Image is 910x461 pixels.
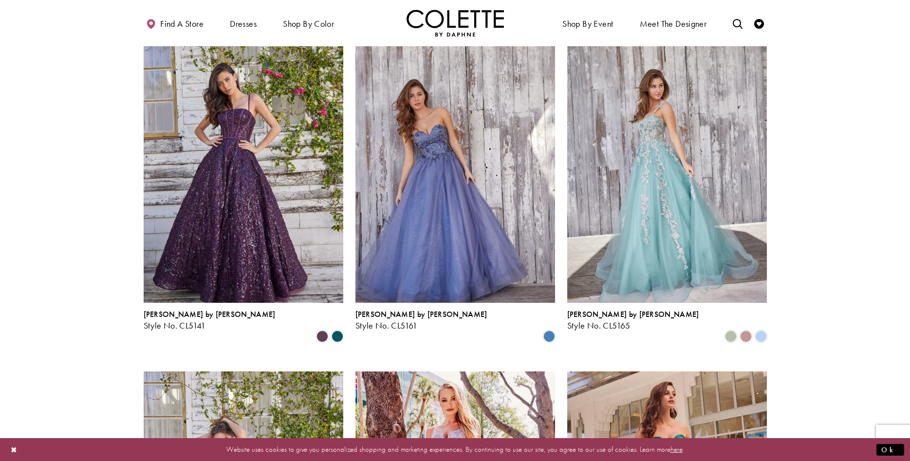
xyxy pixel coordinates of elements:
[637,10,709,37] a: Meet the designer
[640,19,707,29] span: Meet the designer
[144,309,276,319] span: [PERSON_NAME] by [PERSON_NAME]
[144,10,206,37] a: Find a store
[567,309,699,319] span: [PERSON_NAME] by [PERSON_NAME]
[316,331,328,342] i: Plum
[725,331,737,342] i: Sage
[567,320,631,331] span: Style No. CL5165
[543,331,555,342] i: Steel Blue
[230,19,257,29] span: Dresses
[876,443,904,456] button: Submit Dialog
[227,10,259,37] span: Dresses
[70,443,840,456] p: Website uses cookies to give you personalized shopping and marketing experiences. By continuing t...
[752,10,766,37] a: Check Wishlist
[407,10,504,37] img: Colette by Daphne
[355,320,418,331] span: Style No. CL5161
[280,10,336,37] span: Shop by color
[567,310,699,331] div: Colette by Daphne Style No. CL5165
[560,10,615,37] span: Shop By Event
[670,444,683,454] a: here
[6,441,22,458] button: Close Dialog
[730,10,745,37] a: Toggle search
[144,310,276,331] div: Colette by Daphne Style No. CL5141
[283,19,334,29] span: Shop by color
[160,19,204,29] span: Find a store
[562,19,613,29] span: Shop By Event
[355,309,487,319] span: [PERSON_NAME] by [PERSON_NAME]
[332,331,343,342] i: Spruce
[755,331,767,342] i: Periwinkle
[355,12,555,302] a: Visit Colette by Daphne Style No. CL5161 Page
[567,12,767,302] a: Visit Colette by Daphne Style No. CL5165 Page
[407,10,504,37] a: Visit Home Page
[740,331,752,342] i: Mauve
[355,310,487,331] div: Colette by Daphne Style No. CL5161
[144,320,206,331] span: Style No. CL5141
[144,12,343,302] a: Visit Colette by Daphne Style No. CL5141 Page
